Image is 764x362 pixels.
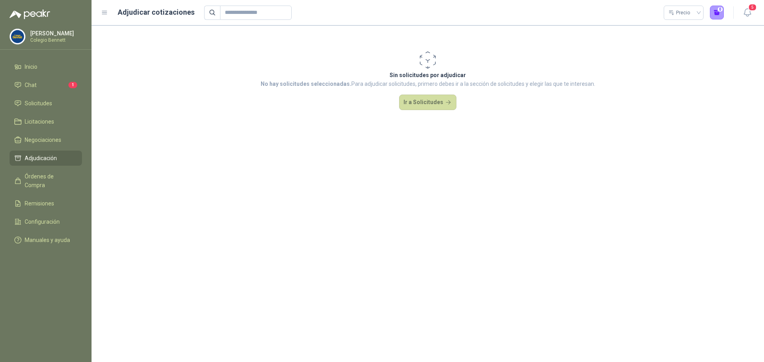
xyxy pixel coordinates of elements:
div: Precio [668,7,692,19]
p: Colegio Bennett [30,38,80,43]
span: Órdenes de Compra [25,172,74,190]
button: Ir a Solicitudes [399,95,456,110]
button: 0 [710,6,724,20]
a: Órdenes de Compra [10,169,82,193]
a: Licitaciones [10,114,82,129]
a: Configuración [10,214,82,229]
img: Logo peakr [10,10,50,19]
span: 5 [748,4,757,11]
span: Manuales y ayuda [25,236,70,244]
span: Remisiones [25,199,54,208]
span: Licitaciones [25,117,54,126]
span: Negociaciones [25,136,61,144]
a: Inicio [10,59,82,74]
span: Chat [25,81,37,89]
p: Sin solicitudes por adjudicar [261,71,595,79]
span: Inicio [25,62,37,71]
h1: Adjudicar cotizaciones [118,7,195,18]
span: Solicitudes [25,99,52,108]
a: Manuales y ayuda [10,232,82,248]
p: [PERSON_NAME] [30,31,80,36]
a: Negociaciones [10,132,82,147]
button: 5 [740,6,754,20]
strong: No hay solicitudes seleccionadas. [261,81,351,87]
span: Configuración [25,217,60,226]
a: Remisiones [10,196,82,211]
a: Adjudicación [10,151,82,166]
img: Company Logo [10,29,25,44]
p: Para adjudicar solicitudes, primero debes ir a la sección de solicitudes y elegir las que te inte... [261,79,595,88]
a: Solicitudes [10,96,82,111]
span: 1 [68,82,77,88]
a: Chat1 [10,77,82,93]
span: Adjudicación [25,154,57,163]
